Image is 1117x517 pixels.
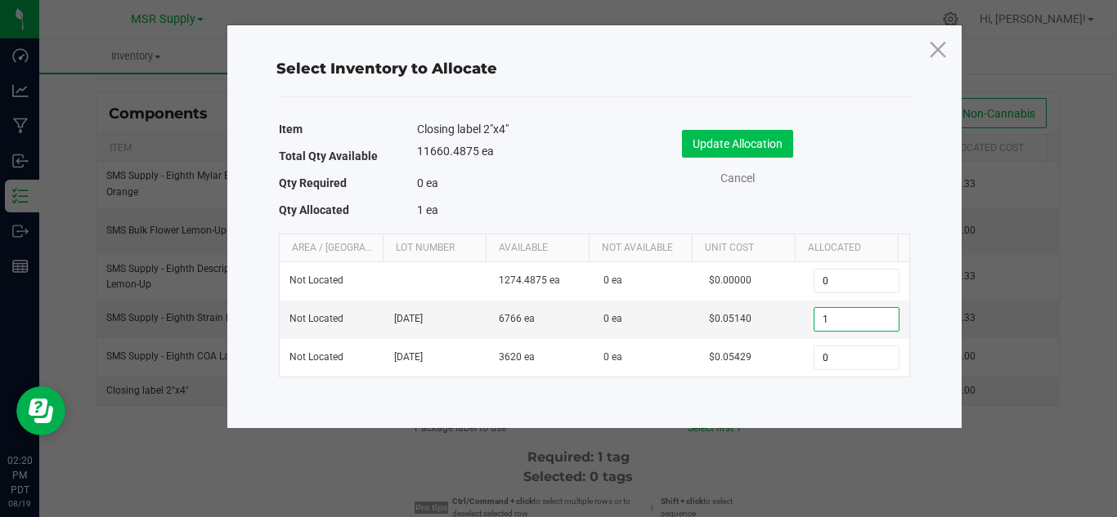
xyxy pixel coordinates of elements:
[384,339,489,377] td: [DATE]
[279,145,378,167] label: Total Qty Available
[16,386,65,435] iframe: Resource center
[384,301,489,339] td: [DATE]
[499,313,535,324] span: 6766 ea
[589,234,692,262] th: Not Available
[279,118,303,140] label: Item
[603,313,622,324] span: 0 ea
[289,274,343,286] span: Not Located
[289,351,343,363] span: Not Located
[682,130,793,158] button: Update Allocation
[499,274,560,286] span: 1274.4875 ea
[603,351,622,363] span: 0 ea
[280,234,383,262] th: Area / [GEOGRAPHIC_DATA]
[383,234,486,262] th: Lot Number
[603,274,622,286] span: 0 ea
[709,274,751,286] span: $0.00000
[279,198,349,221] label: Qty Allocated
[417,121,509,137] span: Closing label 2"x4"
[486,234,589,262] th: Available
[417,176,438,189] span: 0 ea
[289,313,343,324] span: Not Located
[705,170,770,187] a: Cancel
[709,313,751,324] span: $0.05140
[276,60,497,78] span: Select Inventory to Allocate
[279,172,347,194] label: Qty Required
[499,351,535,363] span: 3620 ea
[417,145,494,158] span: 11660.4875 ea
[692,234,795,262] th: Unit Cost
[417,203,438,216] span: 1 ea
[709,351,751,363] span: $0.05429
[795,234,898,262] th: Allocated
